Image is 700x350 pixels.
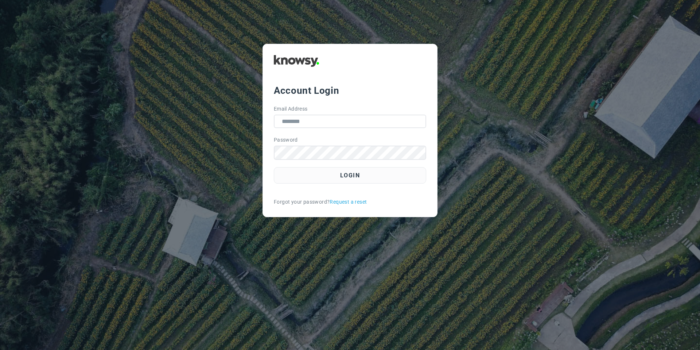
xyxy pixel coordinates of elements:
[274,198,426,206] div: Forgot your password?
[274,84,426,97] div: Account Login
[274,136,298,144] label: Password
[274,105,308,113] label: Email Address
[274,167,426,184] button: Login
[330,198,367,206] a: Request a reset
